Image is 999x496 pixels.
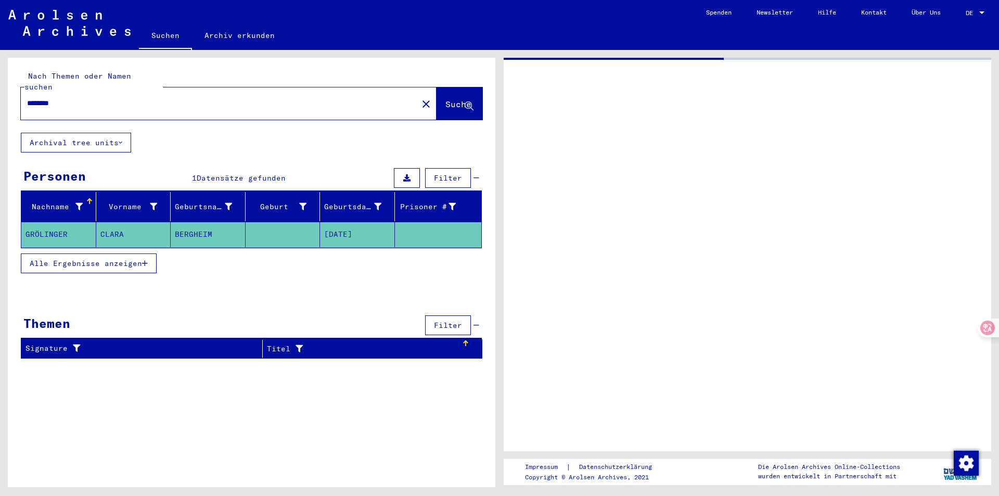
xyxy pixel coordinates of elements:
div: Zustimmung ändern [953,450,978,475]
mat-label: Nach Themen oder Namen suchen [24,71,131,92]
p: Copyright © Arolsen Archives, 2021 [525,473,664,482]
div: | [525,462,664,473]
button: Filter [425,315,471,335]
span: Datensätze gefunden [197,173,286,183]
button: Clear [416,93,437,114]
mat-header-cell: Geburtsname [171,192,246,221]
mat-cell: GRÖLINGER [21,222,96,247]
img: Zustimmung ändern [954,451,979,476]
a: Datenschutzerklärung [571,462,664,473]
mat-header-cell: Geburtsdatum [320,192,395,221]
div: Prisoner # [399,201,456,212]
div: Prisoner # [399,198,469,215]
div: Titel [267,344,462,354]
button: Filter [425,168,471,188]
a: Archiv erkunden [192,23,287,48]
mat-cell: [DATE] [320,222,395,247]
div: Nachname [25,198,96,215]
div: Geburtsdatum [324,198,394,215]
mat-icon: close [420,98,432,110]
div: Geburt‏ [250,201,307,212]
mat-cell: BERGHEIM [171,222,246,247]
div: Titel [267,340,472,357]
div: Geburt‏ [250,198,320,215]
span: Alle Ergebnisse anzeigen [30,259,142,268]
a: Suchen [139,23,192,50]
mat-header-cell: Prisoner # [395,192,482,221]
div: Vorname [100,198,171,215]
div: Themen [23,314,70,333]
div: Vorname [100,201,158,212]
mat-header-cell: Nachname [21,192,96,221]
span: Suche [445,99,471,109]
mat-header-cell: Vorname [96,192,171,221]
div: Signature [25,340,265,357]
div: Signature [25,343,254,354]
button: Archival tree units [21,133,131,152]
div: Geburtsdatum [324,201,381,212]
img: yv_logo.png [941,459,980,485]
button: Suche [437,87,482,120]
span: DE [966,9,977,17]
div: Geburtsname [175,198,245,215]
span: Filter [434,173,462,183]
span: 1 [192,173,197,183]
img: Arolsen_neg.svg [8,10,131,36]
mat-cell: CLARA [96,222,171,247]
button: Alle Ergebnisse anzeigen [21,253,157,273]
a: Impressum [525,462,566,473]
div: Nachname [25,201,83,212]
span: Filter [434,321,462,330]
p: Die Arolsen Archives Online-Collections [758,462,900,472]
div: Geburtsname [175,201,232,212]
mat-header-cell: Geburt‏ [246,192,321,221]
p: wurden entwickelt in Partnerschaft mit [758,472,900,481]
div: Personen [23,167,86,185]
